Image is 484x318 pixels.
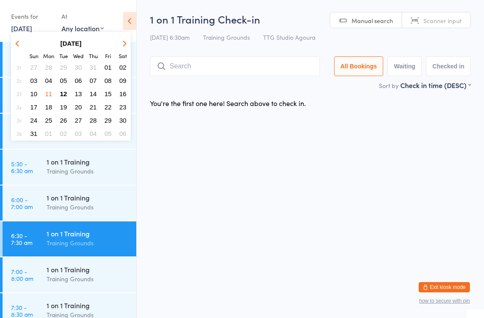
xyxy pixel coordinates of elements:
span: 28 [45,64,53,71]
span: 22 [105,103,112,111]
button: 12 [57,88,70,100]
span: 14 [90,90,97,97]
span: 25 [45,117,53,124]
small: Wednesday [73,52,84,59]
button: 03 [27,75,41,86]
button: 01 [42,128,56,139]
em: 36 [16,130,21,137]
span: 03 [30,77,38,84]
span: 18 [45,103,53,111]
span: 12 [60,90,67,97]
em: 35 [16,117,21,124]
em: 34 [16,104,21,111]
button: 26 [57,115,70,126]
a: 7:00 -8:00 am1 on 1 TrainingTraining Grounds [3,257,136,292]
span: 13 [75,90,82,97]
span: 04 [90,130,97,137]
button: All Bookings [334,56,384,76]
button: Exit kiosk mode [419,282,470,292]
button: 10 [27,88,41,100]
div: 1 on 1 Training [47,300,129,310]
button: 28 [42,62,56,73]
time: 7:00 - 8:00 am [11,268,33,282]
time: 5:30 - 6:30 am [11,160,33,174]
em: 31 [17,64,21,71]
small: Thursday [89,52,98,59]
button: 29 [57,62,70,73]
span: 29 [105,117,112,124]
button: how to secure with pin [419,298,470,304]
a: 5:30 -6:00 am1 on 1 TrainingTraining Grounds [3,114,136,149]
span: 26 [60,117,67,124]
span: 06 [119,130,126,137]
button: 05 [102,128,115,139]
button: 25 [42,115,56,126]
a: 6:00 -7:00 am1 on 1 TrainingTraining Grounds [3,185,136,221]
button: 08 [102,75,115,86]
span: 20 [75,103,82,111]
button: 11 [42,88,56,100]
span: 17 [30,103,38,111]
span: 02 [60,130,67,137]
div: You're the first one here! Search above to check in. [150,98,306,108]
a: 6:30 -7:30 am1 on 1 TrainingTraining Grounds [3,221,136,256]
button: 30 [116,115,129,126]
span: 10 [30,90,38,97]
div: 1 on 1 Training [47,265,129,274]
div: 1 on 1 Training [47,157,129,166]
span: 09 [119,77,126,84]
button: 07 [87,75,100,86]
div: Training Grounds [47,274,129,284]
span: 19 [60,103,67,111]
span: 24 [30,117,38,124]
span: 11 [45,90,53,97]
input: Search [150,56,320,76]
button: 01 [102,62,115,73]
button: 16 [116,88,129,100]
em: 32 [16,77,21,84]
div: 1 on 1 Training [47,229,129,238]
button: 28 [87,115,100,126]
span: 07 [90,77,97,84]
span: 29 [60,64,67,71]
div: Events for [11,9,53,24]
span: 27 [30,64,38,71]
button: 14 [87,88,100,100]
span: 31 [90,64,97,71]
span: [DATE] 6:30am [150,33,190,41]
button: 31 [87,62,100,73]
span: 03 [75,130,82,137]
button: 20 [72,101,85,113]
button: 22 [102,101,115,113]
button: 27 [27,62,41,73]
button: Waiting [387,56,422,76]
button: 31 [27,128,41,139]
a: 5:00 -6:00 am1 on 1 TrainingTraining Grounds [3,78,136,113]
span: Scanner input [423,16,462,25]
a: 5:30 -6:30 am1 on 1 TrainingTraining Grounds [3,150,136,185]
span: 02 [119,64,126,71]
h2: 1 on 1 Training Check-in [150,12,471,26]
button: 15 [102,88,115,100]
span: 05 [60,77,67,84]
button: 17 [27,101,41,113]
button: 13 [72,88,85,100]
button: 29 [102,115,115,126]
button: 03 [72,128,85,139]
span: 04 [45,77,53,84]
span: 08 [105,77,112,84]
span: 01 [45,130,53,137]
button: 05 [57,75,70,86]
span: 15 [105,90,112,97]
div: Training Grounds [47,166,129,176]
em: 33 [16,91,21,97]
div: Any location [62,24,104,33]
span: 30 [119,117,126,124]
small: Sunday [29,52,38,59]
span: 06 [75,77,82,84]
div: 1 on 1 Training [47,193,129,202]
label: Sort by [379,81,399,90]
span: Manual search [352,16,393,25]
div: Check in time (DESC) [400,80,471,90]
span: Training Grounds [203,33,250,41]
